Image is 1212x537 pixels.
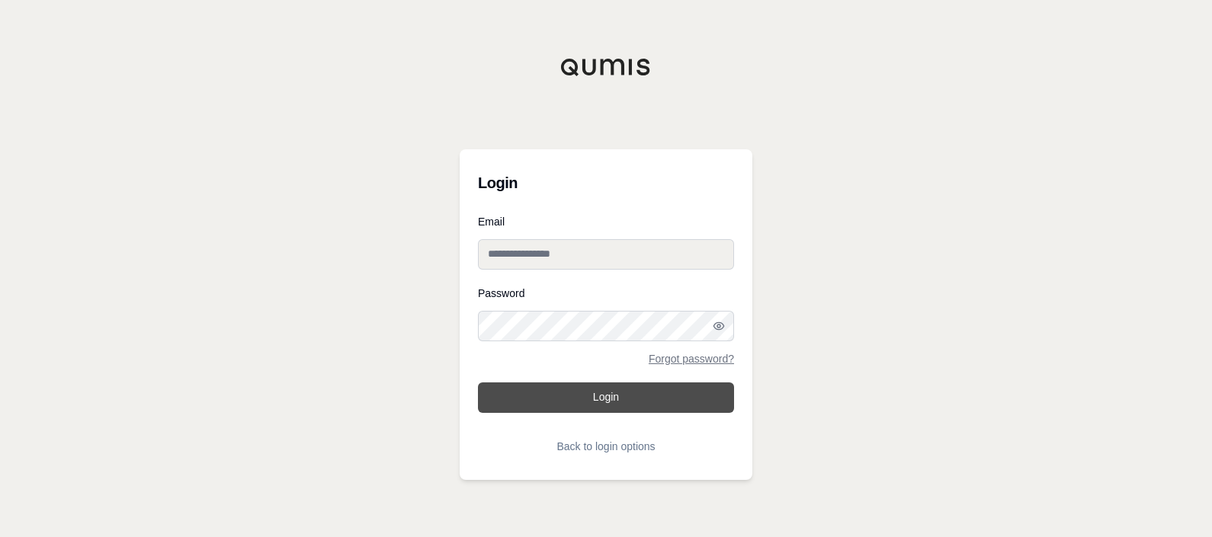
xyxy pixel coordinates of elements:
label: Email [478,216,734,227]
button: Login [478,382,734,413]
a: Forgot password? [649,353,734,364]
button: Back to login options [478,431,734,462]
img: Qumis [560,58,652,76]
h3: Login [478,168,734,198]
label: Password [478,288,734,299]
